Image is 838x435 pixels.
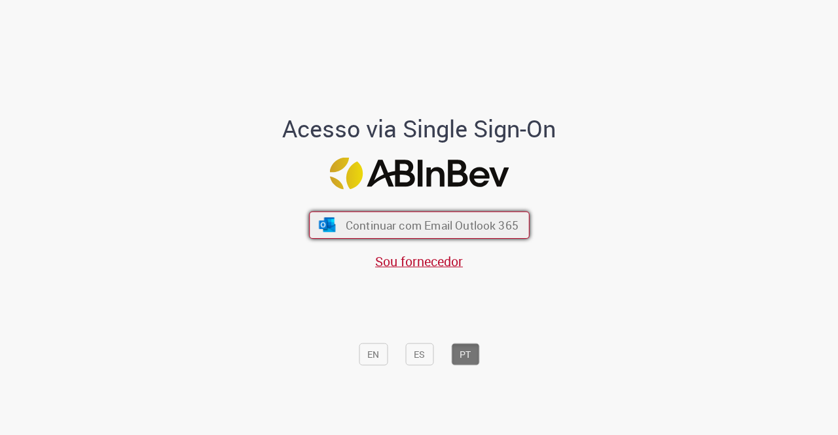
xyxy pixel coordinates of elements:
button: ícone Azure/Microsoft 360 Continuar com Email Outlook 365 [309,211,530,239]
button: ES [405,343,433,366]
img: Logo ABInBev [329,157,509,189]
button: PT [451,343,479,366]
img: ícone Azure/Microsoft 360 [318,218,337,232]
h1: Acesso via Single Sign-On [238,116,601,142]
button: EN [359,343,388,366]
span: Continuar com Email Outlook 365 [345,218,518,233]
a: Sou fornecedor [375,252,463,270]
